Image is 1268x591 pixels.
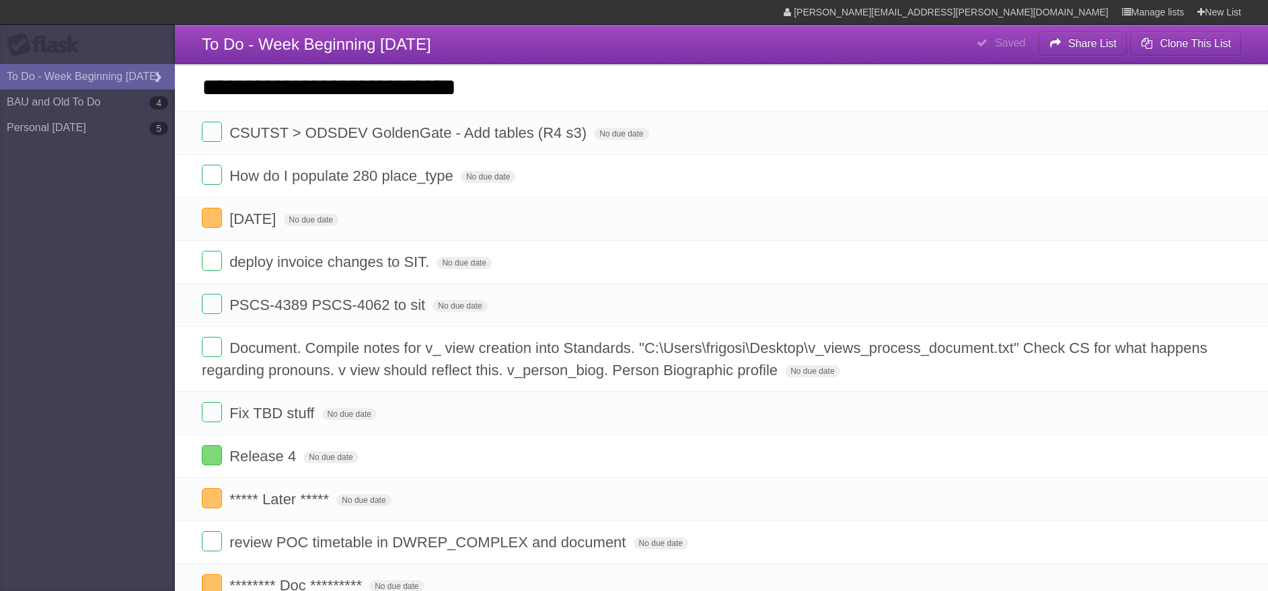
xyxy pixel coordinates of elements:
[202,122,222,142] label: Done
[149,96,168,110] b: 4
[202,208,222,228] label: Done
[229,210,279,227] span: [DATE]
[229,448,299,465] span: Release 4
[461,171,515,183] span: No due date
[202,531,222,551] label: Done
[202,340,1207,379] span: Document. Compile notes for v_ view creation into Standards. "C:\Users\frigosi\Desktop\v_views_pr...
[229,534,629,551] span: review POC timetable in DWREP_COMPLEX and document
[995,37,1025,48] b: Saved
[594,128,648,140] span: No due date
[202,488,222,508] label: Done
[433,300,487,312] span: No due date
[229,253,433,270] span: deploy invoice changes to SIT.
[229,167,457,184] span: How do I populate 280 place_type
[322,408,377,420] span: No due date
[202,251,222,271] label: Done
[149,122,168,135] b: 5
[785,365,840,377] span: No due date
[1039,32,1127,56] button: Share List
[634,537,688,549] span: No due date
[229,124,590,141] span: CSUTST > ODSDEV GoldenGate - Add tables (R4 s3)
[336,494,391,506] span: No due date
[7,33,87,57] div: Flask
[284,214,338,226] span: No due date
[202,337,222,357] label: Done
[202,445,222,465] label: Done
[1160,38,1231,49] b: Clone This List
[202,165,222,185] label: Done
[1130,32,1241,56] button: Clone This List
[202,402,222,422] label: Done
[229,405,318,422] span: Fix TBD stuff
[202,294,222,314] label: Done
[202,35,431,53] span: To Do - Week Beginning [DATE]
[437,257,491,269] span: No due date
[1068,38,1117,49] b: Share List
[303,451,358,463] span: No due date
[229,297,428,313] span: PSCS-4389 PSCS-4062 to sit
